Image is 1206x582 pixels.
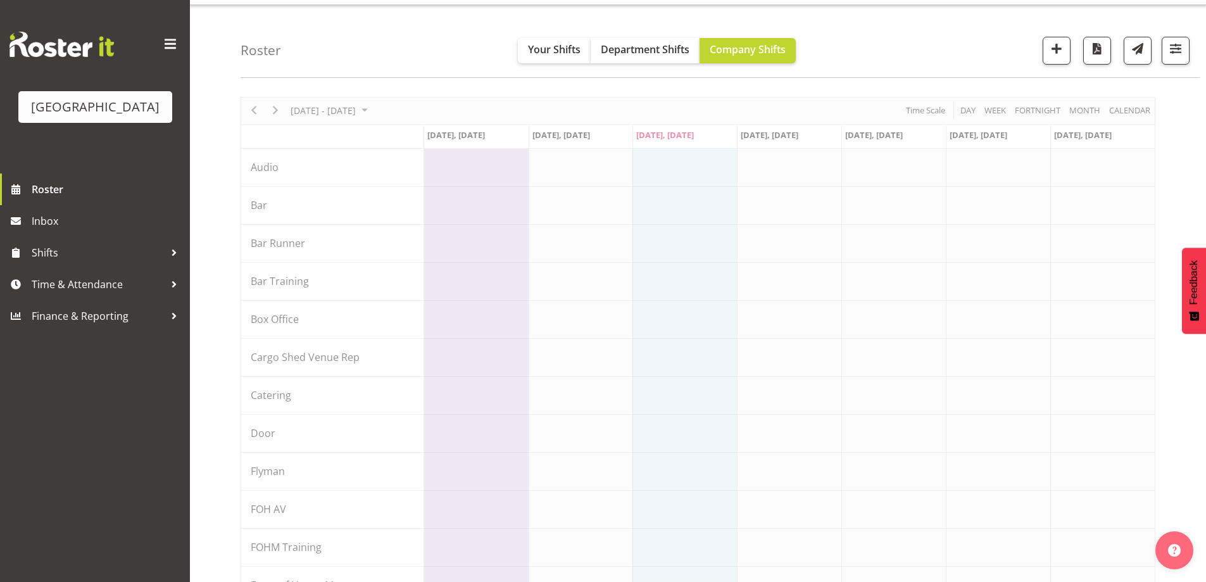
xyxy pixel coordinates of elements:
[1162,37,1190,65] button: Filter Shifts
[241,43,281,58] h4: Roster
[1124,37,1152,65] button: Send a list of all shifts for the selected filtered period to all rostered employees.
[710,42,786,56] span: Company Shifts
[700,38,796,63] button: Company Shifts
[32,275,165,294] span: Time & Attendance
[32,243,165,262] span: Shifts
[591,38,700,63] button: Department Shifts
[518,38,591,63] button: Your Shifts
[32,180,184,199] span: Roster
[1182,248,1206,334] button: Feedback - Show survey
[1043,37,1071,65] button: Add a new shift
[1188,260,1200,305] span: Feedback
[31,98,160,117] div: [GEOGRAPHIC_DATA]
[32,212,184,231] span: Inbox
[32,307,165,326] span: Finance & Reporting
[528,42,581,56] span: Your Shifts
[1168,544,1181,557] img: help-xxl-2.png
[1083,37,1111,65] button: Download a PDF of the roster according to the set date range.
[601,42,689,56] span: Department Shifts
[9,32,114,57] img: Rosterit website logo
